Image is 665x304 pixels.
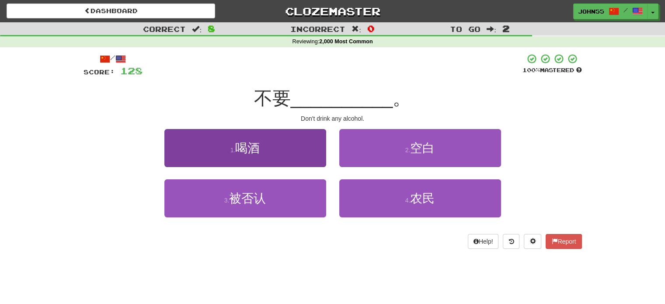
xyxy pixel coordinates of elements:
span: 100 % [522,66,540,73]
span: john55 [578,7,604,15]
span: To go [450,24,480,33]
span: 2 [502,23,510,34]
small: 1 . [230,147,236,154]
span: 被否认 [229,192,266,205]
button: 3.被否认 [164,179,326,217]
a: Clozemaster [228,3,437,19]
button: Report [546,234,581,249]
small: 3 . [224,197,230,204]
span: 8 [208,23,215,34]
a: Dashboard [7,3,215,18]
a: john55 / [573,3,648,19]
button: Help! [468,234,499,249]
span: __________ [291,88,393,108]
button: 4.农民 [339,179,501,217]
span: / [623,7,628,13]
span: Incorrect [290,24,345,33]
span: Correct [143,24,186,33]
span: 0 [367,23,375,34]
span: Score: [84,68,115,76]
span: 空白 [410,141,435,155]
span: 农民 [410,192,435,205]
span: : [192,25,202,33]
span: : [487,25,496,33]
button: 2.空白 [339,129,501,167]
button: 1.喝酒 [164,129,326,167]
strong: 2,000 Most Common [319,38,373,45]
small: 2 . [405,147,411,154]
span: 128 [120,65,143,76]
small: 4 . [405,197,411,204]
div: Mastered [522,66,582,74]
button: Round history (alt+y) [503,234,519,249]
span: 不要 [254,88,291,108]
span: 喝酒 [235,141,260,155]
div: Don't drink any alcohol. [84,114,582,123]
span: 。 [393,88,411,108]
span: : [352,25,361,33]
div: / [84,53,143,64]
